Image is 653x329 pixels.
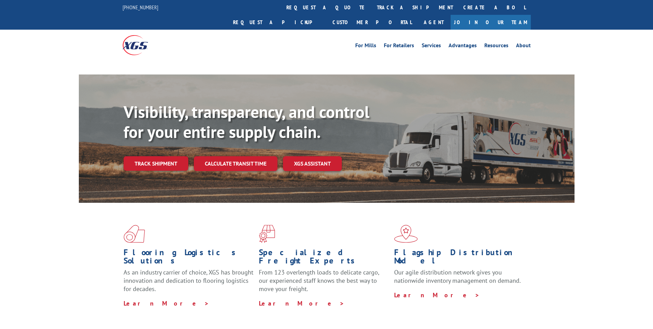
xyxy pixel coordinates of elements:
a: Agent [417,15,451,30]
a: Track shipment [124,156,188,171]
a: Request a pickup [228,15,327,30]
h1: Flagship Distribution Model [394,248,524,268]
a: Customer Portal [327,15,417,30]
b: Visibility, transparency, and control for your entire supply chain. [124,101,369,142]
a: For Mills [355,43,376,50]
a: Learn More > [394,291,480,299]
img: xgs-icon-flagship-distribution-model-red [394,225,418,243]
img: xgs-icon-focused-on-flooring-red [259,225,275,243]
a: Learn More > [259,299,345,307]
span: As an industry carrier of choice, XGS has brought innovation and dedication to flooring logistics... [124,268,253,293]
h1: Flooring Logistics Solutions [124,248,254,268]
a: For Retailers [384,43,414,50]
img: xgs-icon-total-supply-chain-intelligence-red [124,225,145,243]
a: About [516,43,531,50]
h1: Specialized Freight Experts [259,248,389,268]
a: [PHONE_NUMBER] [123,4,158,11]
a: Advantages [449,43,477,50]
a: Join Our Team [451,15,531,30]
a: XGS ASSISTANT [283,156,342,171]
a: Calculate transit time [194,156,277,171]
a: Services [422,43,441,50]
p: From 123 overlength loads to delicate cargo, our experienced staff knows the best way to move you... [259,268,389,299]
a: Learn More > [124,299,209,307]
span: Our agile distribution network gives you nationwide inventory management on demand. [394,268,521,285]
a: Resources [484,43,508,50]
